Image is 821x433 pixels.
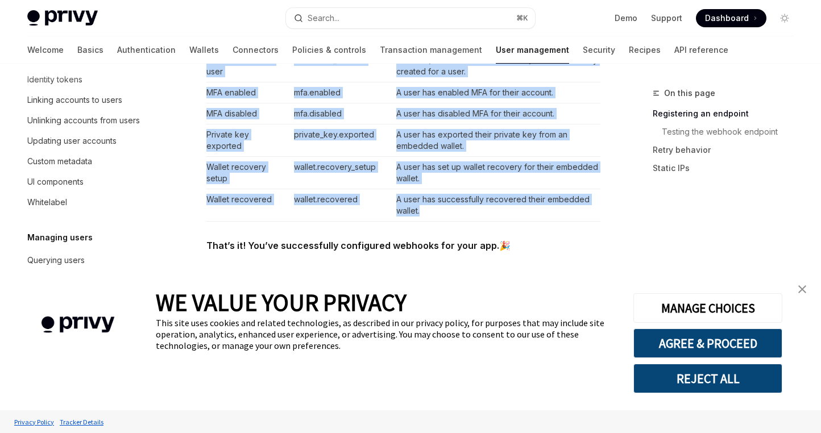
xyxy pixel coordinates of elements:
[633,364,782,393] button: REJECT ALL
[206,50,289,82] td: Wallet created for user
[27,195,67,209] div: Whitelabel
[206,240,499,251] strong: That’s it! You’ve successfully configured webhooks for your app.
[392,124,600,157] td: A user has exported their private key from an embedded wallet.
[233,36,279,64] a: Connectors
[27,93,122,107] div: Linking accounts to users
[206,189,289,222] td: Wallet recovered
[496,36,569,64] a: User management
[516,14,528,23] span: ⌘ K
[156,288,407,317] span: WE VALUE YOUR PRIVACY
[392,50,600,82] td: A wallet (embedded or smart wallet) was successfully created for a user.
[633,293,782,323] button: MANAGE CHOICES
[380,36,482,64] a: Transaction management
[696,9,766,27] a: Dashboard
[27,36,64,64] a: Welcome
[117,36,176,64] a: Authentication
[18,131,164,151] a: Updating user accounts
[18,90,164,110] a: Linking accounts to users
[392,189,600,222] td: A user has successfully recovered their embedded wallet.
[206,82,289,103] td: MFA enabled
[289,157,392,189] td: wallet.recovery_setup
[798,285,806,293] img: close banner
[18,151,164,172] a: Custom metadata
[292,36,366,64] a: Policies & controls
[206,103,289,124] td: MFA disabled
[392,157,600,189] td: A user has set up wallet recovery for their embedded wallet.
[392,103,600,124] td: A user has disabled MFA for their account.
[651,13,682,24] a: Support
[289,124,392,157] td: private_key.exported
[674,36,728,64] a: API reference
[206,238,600,253] span: 🎉
[57,412,106,432] a: Tracker Details
[206,124,289,157] td: Private key exported
[633,328,782,358] button: AGREE & PROCEED
[776,9,794,27] button: Toggle dark mode
[629,36,661,64] a: Recipes
[583,36,615,64] a: Security
[11,412,57,432] a: Privacy Policy
[27,253,85,267] div: Querying users
[18,250,164,270] a: Querying users
[156,317,616,351] div: This site uses cookies and related technologies, as described in our privacy policy, for purposes...
[27,175,84,189] div: UI components
[27,134,117,148] div: Updating user accounts
[289,189,392,222] td: wallet.recovered
[27,114,140,127] div: Unlinking accounts from users
[189,36,219,64] a: Wallets
[289,50,392,82] td: user.wallet_created
[77,36,103,64] a: Basics
[17,300,139,349] img: company logo
[308,11,339,25] div: Search...
[18,172,164,192] a: UI components
[653,159,803,177] a: Static IPs
[27,10,98,26] img: light logo
[653,141,803,159] a: Retry behavior
[664,86,715,100] span: On this page
[392,82,600,103] td: A user has enabled MFA for their account.
[18,192,164,213] a: Whitelabel
[27,231,93,244] h5: Managing users
[289,103,392,124] td: mfa.disabled
[615,13,637,24] a: Demo
[289,82,392,103] td: mfa.enabled
[705,13,749,24] span: Dashboard
[791,278,814,301] a: close banner
[206,157,289,189] td: Wallet recovery setup
[286,8,536,28] button: Search...⌘K
[662,123,803,141] a: Testing the webhook endpoint
[27,155,92,168] div: Custom metadata
[18,110,164,131] a: Unlinking accounts from users
[653,105,803,123] a: Registering an endpoint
